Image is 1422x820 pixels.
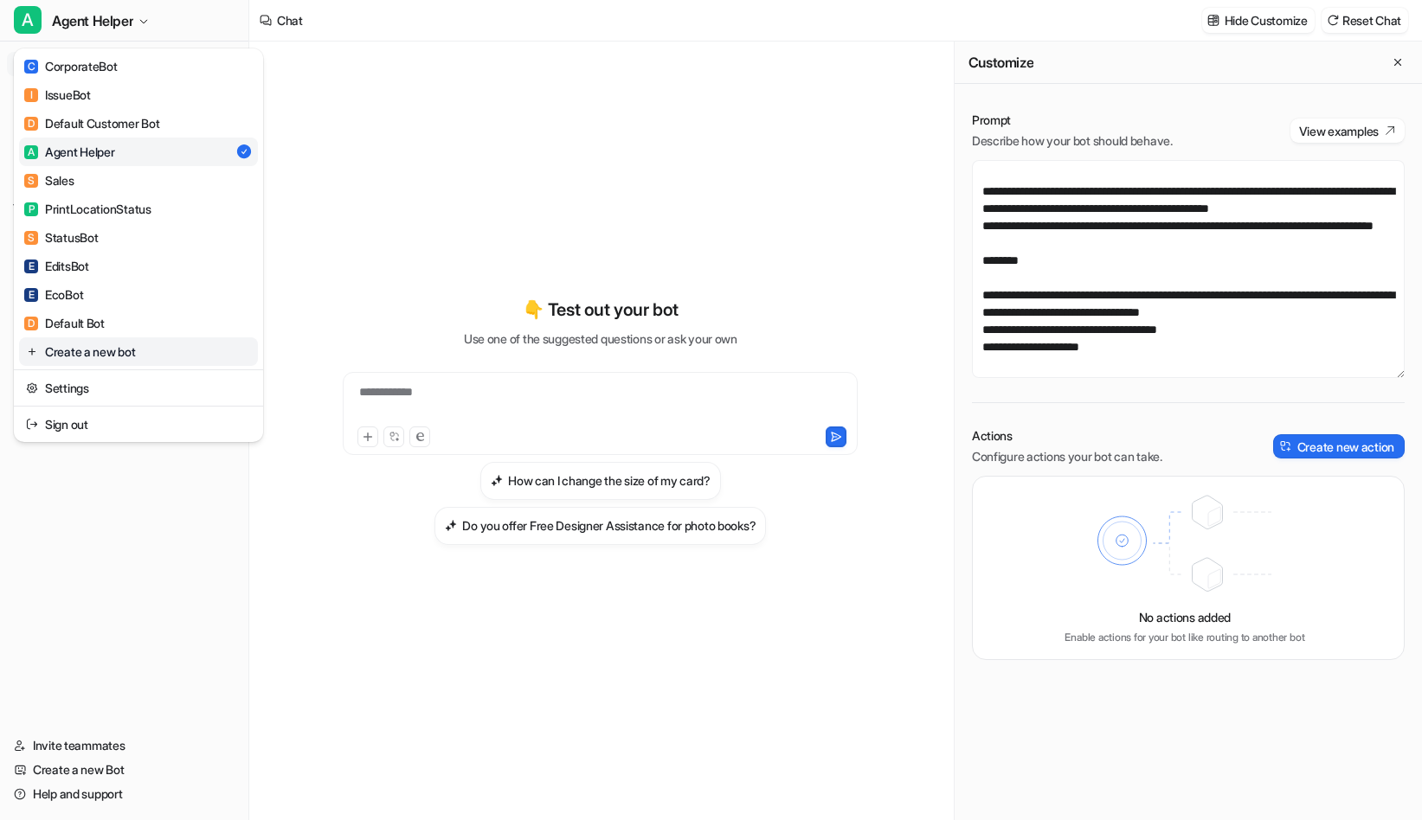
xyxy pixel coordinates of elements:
[26,415,38,433] img: reset
[24,314,105,332] div: Default Bot
[19,374,258,402] a: Settings
[14,6,42,34] span: A
[24,288,38,302] span: E
[24,57,118,75] div: CorporateBot
[24,117,38,131] span: D
[24,171,74,189] div: Sales
[24,114,159,132] div: Default Customer Bot
[24,145,38,159] span: A
[26,379,38,397] img: reset
[24,285,83,304] div: EcoBot
[24,86,91,104] div: IssueBot
[26,343,38,361] img: reset
[19,410,258,439] a: Sign out
[24,60,38,74] span: C
[24,317,38,330] span: D
[24,231,38,245] span: S
[24,228,98,247] div: StatusBot
[24,88,38,102] span: I
[19,337,258,366] a: Create a new bot
[52,9,133,33] span: Agent Helper
[24,259,38,273] span: E
[24,174,38,188] span: S
[24,143,115,161] div: Agent Helper
[14,48,263,442] div: AAgent Helper
[24,257,89,275] div: EditsBot
[24,200,151,218] div: PrintLocationStatus
[24,202,38,216] span: P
